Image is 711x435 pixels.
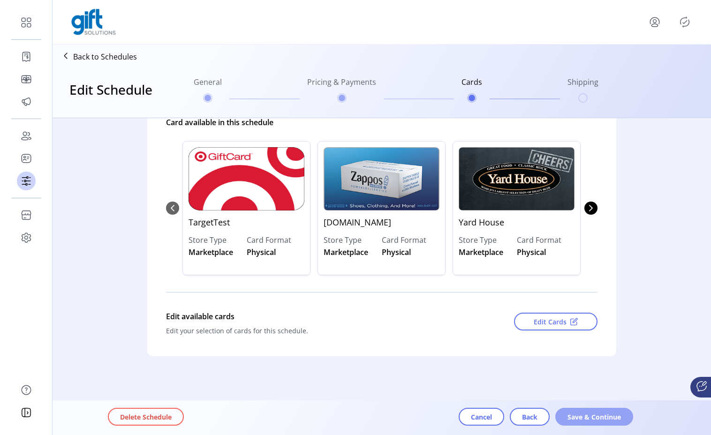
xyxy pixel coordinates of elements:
button: menu [636,11,677,33]
img: logo [71,9,116,35]
p: [DOMAIN_NAME] [324,210,439,234]
label: Store Type [324,234,382,246]
div: 0 [179,132,314,285]
label: Card Format [247,234,305,246]
img: Yard House [459,147,575,210]
img: Zappos.com [324,147,439,210]
div: 1 [314,132,449,285]
label: Card Format [517,234,575,246]
span: Save & Continue [567,412,621,422]
div: 2 [449,132,584,285]
button: Back [510,408,550,426]
div: Edit available cards [166,307,474,326]
button: Publisher Panel [677,15,692,30]
button: Cancel [459,408,504,426]
span: Physical [517,247,546,258]
span: Physical [247,247,276,258]
h6: Cards [461,76,482,93]
span: Physical [382,247,411,258]
span: Marketplace [459,247,503,258]
button: Save & Continue [555,408,633,426]
img: TargetTest [189,147,304,210]
span: Marketplace [324,247,368,258]
button: Delete Schedule [108,408,184,426]
label: Card Format [382,234,440,246]
p: Yard House [459,210,575,234]
button: Edit Cards [514,313,598,330]
div: Edit your selection of cards for this schedule. [166,326,474,336]
span: Cancel [471,412,492,422]
label: Store Type [189,234,247,246]
p: TargetTest [189,210,304,234]
h3: Edit Schedule [69,80,152,99]
div: Card available in this schedule [166,113,598,132]
span: Marketplace [189,247,233,258]
span: Delete Schedule [120,412,172,422]
p: Back to Schedules [73,51,137,62]
label: Store Type [459,234,517,246]
span: Edit Cards [534,317,567,327]
span: Back [522,412,537,422]
button: Next Page [584,202,598,215]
